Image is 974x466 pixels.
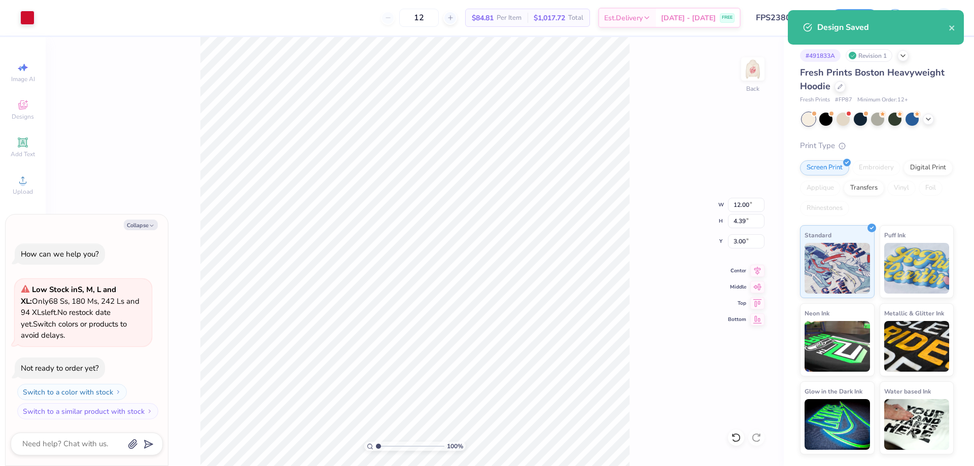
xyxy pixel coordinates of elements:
input: – – [399,9,439,27]
div: How can we help you? [21,249,99,259]
div: Embroidery [852,160,900,175]
img: Back [743,59,763,79]
span: Bottom [728,316,746,323]
span: FREE [722,14,733,21]
span: Total [568,13,583,23]
img: Puff Ink [884,243,950,294]
div: Digital Print [903,160,953,175]
div: Rhinestones [800,201,849,216]
button: close [949,21,956,33]
span: Per Item [497,13,521,23]
span: Puff Ink [884,230,906,240]
div: Transfers [844,181,884,196]
span: $84.81 [472,13,494,23]
button: Switch to a similar product with stock [17,403,158,419]
span: Middle [728,283,746,291]
span: Water based Ink [884,386,931,397]
span: Top [728,300,746,307]
div: Revision 1 [846,49,892,62]
div: Screen Print [800,160,849,175]
div: Applique [800,181,841,196]
input: Untitled Design [748,8,823,28]
span: Only 68 Ss, 180 Ms, 242 Ls and 94 XLs left. Switch colors or products to avoid delays. [21,284,140,340]
span: Glow in the Dark Ink [805,386,862,397]
span: Add Text [11,150,35,158]
img: Neon Ink [805,321,870,372]
span: Center [728,267,746,274]
span: $1,017.72 [534,13,565,23]
span: Metallic & Glitter Ink [884,308,944,318]
span: Image AI [11,75,35,83]
div: Print Type [800,140,954,152]
span: Designs [12,113,34,121]
img: Switch to a color with stock [115,389,121,395]
img: Glow in the Dark Ink [805,399,870,450]
img: Switch to a similar product with stock [147,408,153,414]
div: # 491833A [800,49,841,62]
button: Switch to a color with stock [17,384,127,400]
div: Back [746,84,759,93]
div: Foil [919,181,943,196]
div: Design Saved [817,21,949,33]
span: Neon Ink [805,308,829,318]
span: Minimum Order: 12 + [857,96,908,104]
div: Vinyl [887,181,916,196]
button: Collapse [124,220,158,230]
span: No restock date yet. [21,307,111,329]
span: # FP87 [835,96,852,104]
span: [DATE] - [DATE] [661,13,716,23]
img: Water based Ink [884,399,950,450]
img: Metallic & Glitter Ink [884,321,950,372]
span: Fresh Prints Boston Heavyweight Hoodie [800,66,945,92]
img: Standard [805,243,870,294]
span: Est. Delivery [604,13,643,23]
span: Upload [13,188,33,196]
span: Fresh Prints [800,96,830,104]
span: 100 % [447,442,463,451]
strong: Low Stock in S, M, L and XL : [21,284,116,306]
span: Standard [805,230,831,240]
div: Not ready to order yet? [21,363,99,373]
